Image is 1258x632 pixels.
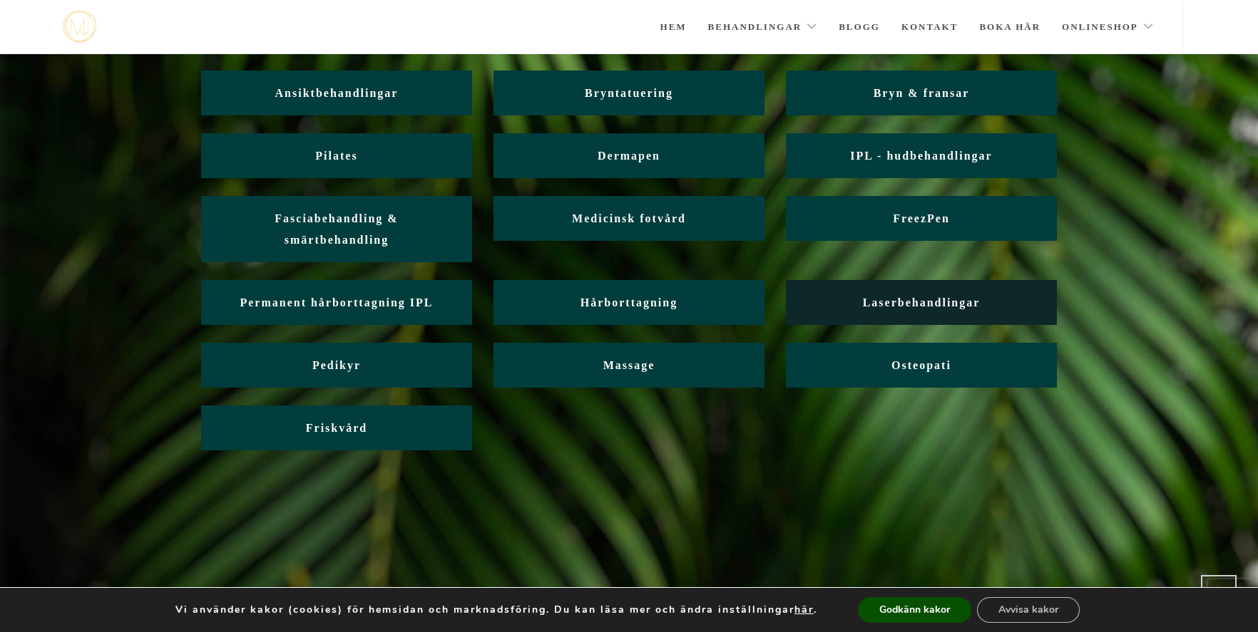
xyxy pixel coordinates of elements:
a: Friskvård [201,405,472,450]
span: FreezPen [893,212,950,224]
a: Bryntatuering [494,71,764,115]
span: Osteopati [891,359,951,371]
span: Hårborttagning [581,296,677,309]
span: Fasciabehandling & smärtbehandling [275,212,398,246]
a: Behandlingar [708,2,818,52]
span: IPL - hudbehandlingar [850,150,992,162]
span: Massage [603,359,655,371]
a: Boka här [979,2,1040,52]
span: Friskvård [306,422,367,434]
span: Pilates [315,150,357,162]
a: Hårborttagning [494,280,764,325]
img: mjstudio [63,11,96,43]
a: Dermapen [494,133,764,178]
a: Bryn & fransar [786,71,1057,115]
a: Hem [660,2,687,52]
a: Ansiktbehandlingar [201,71,472,115]
span: Laserbehandlingar [863,296,981,309]
button: här [794,603,814,616]
a: FreezPen [786,196,1057,241]
button: Godkänn kakor [858,597,971,623]
p: Vi använder kakor (cookies) för hemsidan och marknadsföring. Du kan läsa mer och ändra inställnin... [175,603,817,616]
a: IPL - hudbehandlingar [786,133,1057,178]
a: Fasciabehandling & smärtbehandling [201,196,472,262]
a: mjstudio mjstudio mjstudio [63,11,96,43]
a: Pedikyr [201,343,472,388]
span: Bryntatuering [585,87,673,99]
span: Bryn & fransar [874,87,970,99]
span: Medicinsk fotvård [572,212,686,224]
a: Permanent hårborttagning IPL [201,280,472,325]
a: Kontakt [901,2,958,52]
button: Avvisa kakor [977,597,1080,623]
span: Pedikyr [312,359,361,371]
span: Permanent hårborttagning IPL [240,296,433,309]
span: Ansiktbehandlingar [275,87,399,99]
a: Blogg [839,2,880,52]
a: Onlineshop [1062,2,1154,52]
a: Pilates [201,133,472,178]
a: Medicinsk fotvård [494,196,764,241]
a: Osteopati [786,343,1057,388]
span: Dermapen [598,150,660,162]
a: Laserbehandlingar [786,280,1057,325]
a: Massage [494,343,764,388]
